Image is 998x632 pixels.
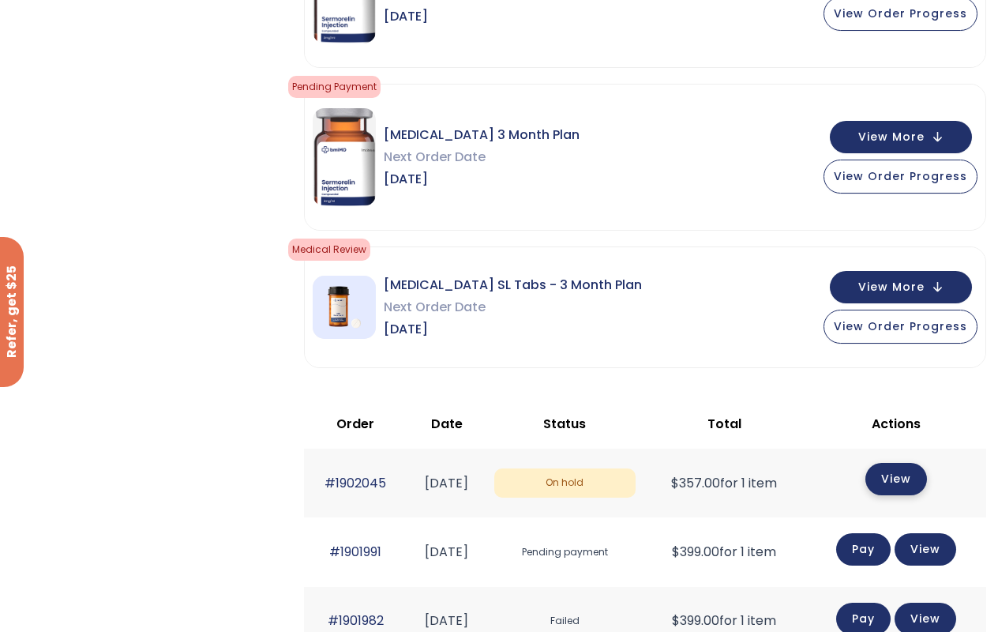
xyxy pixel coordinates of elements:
[672,611,680,630] span: $
[494,468,636,498] span: On hold
[543,415,586,433] span: Status
[858,132,925,142] span: View More
[329,543,381,561] a: #1901991
[384,6,580,28] span: [DATE]
[288,76,381,98] span: Pending Payment
[494,538,636,567] span: Pending payment
[865,463,927,495] a: View
[672,543,719,561] span: 399.00
[288,239,370,261] span: Medical Review
[336,415,374,433] span: Order
[425,611,468,630] time: [DATE]
[643,517,805,586] td: for 1 item
[895,533,956,566] a: View
[707,415,741,433] span: Total
[858,282,925,292] span: View More
[425,474,468,492] time: [DATE]
[384,146,580,168] span: Next Order Date
[671,474,720,492] span: 357.00
[834,318,967,334] span: View Order Progress
[830,271,972,303] button: View More
[384,318,642,340] span: [DATE]
[431,415,463,433] span: Date
[328,611,384,630] a: #1901982
[671,474,679,492] span: $
[824,310,977,344] button: View Order Progress
[672,543,680,561] span: $
[824,160,977,194] button: View Order Progress
[830,121,972,153] button: View More
[384,168,580,190] span: [DATE]
[834,168,967,184] span: View Order Progress
[872,415,921,433] span: Actions
[384,124,580,146] span: [MEDICAL_DATA] 3 Month Plan
[643,449,805,517] td: for 1 item
[834,6,967,21] span: View Order Progress
[325,474,386,492] a: #1902045
[384,296,642,318] span: Next Order Date
[425,543,468,561] time: [DATE]
[836,533,891,566] a: Pay
[672,611,719,630] span: 399.00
